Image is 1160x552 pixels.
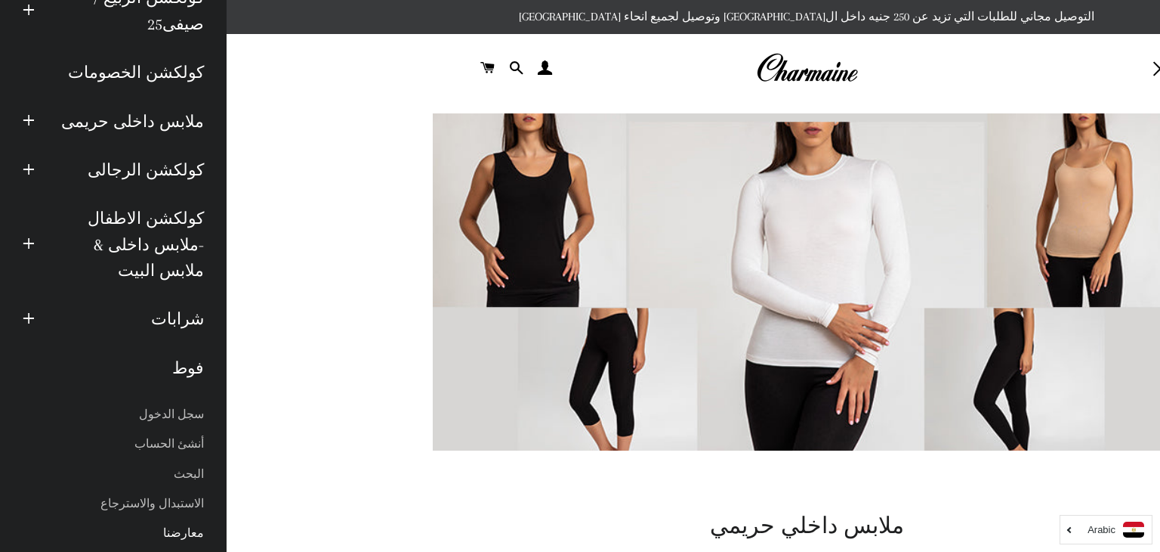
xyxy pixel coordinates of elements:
a: كولكشن الاطفال -ملابس داخلى & ملابس البيت [46,194,215,295]
a: شرابات [46,295,215,343]
a: أنشئ الحساب [11,430,215,459]
a: الاستبدال والاسترجاع [11,489,215,519]
a: كولكشن الخصومات [11,48,215,97]
i: Arabic [1087,525,1115,535]
img: Charmaine Egypt [756,51,858,85]
a: ملابس داخلى حريمى [46,98,215,146]
a: سجل الدخول [11,400,215,430]
a: معارضنا [11,519,215,548]
a: كولكشن الرجالى [46,146,215,194]
a: البحث [11,460,215,489]
a: Arabic [1068,522,1144,538]
a: فوط [11,344,215,392]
